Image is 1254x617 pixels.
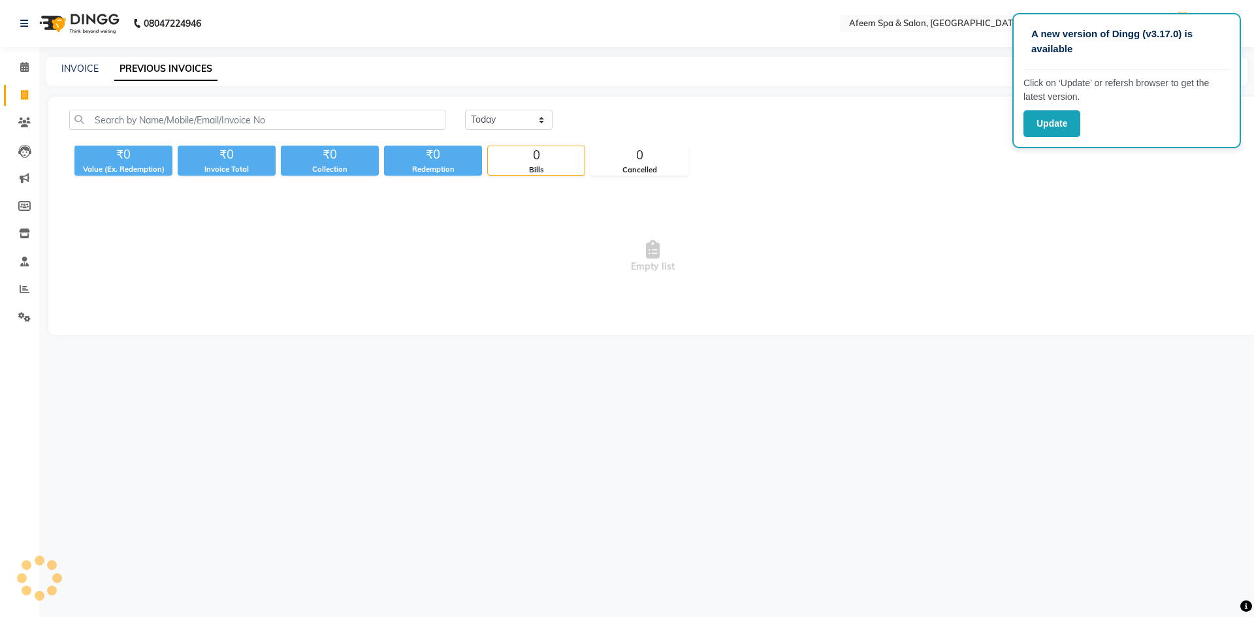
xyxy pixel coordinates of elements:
div: Cancelled [591,165,688,176]
a: PREVIOUS INVOICES [114,57,217,81]
p: Click on ‘Update’ or refersh browser to get the latest version. [1023,76,1230,104]
div: 0 [591,146,688,165]
div: Value (Ex. Redemption) [74,164,172,175]
div: Invoice Total [178,164,276,175]
div: ₹0 [384,146,482,164]
button: Update [1023,110,1080,137]
div: ₹0 [74,146,172,164]
p: A new version of Dingg (v3.17.0) is available [1031,27,1222,56]
input: Search by Name/Mobile/Email/Invoice No [69,110,445,130]
a: INVOICE [61,63,99,74]
div: Bills [488,165,585,176]
div: Redemption [384,164,482,175]
div: 0 [488,146,585,165]
b: 08047224946 [144,5,201,42]
div: ₹0 [178,146,276,164]
img: logo [33,5,123,42]
img: Admin [1171,12,1194,35]
div: Collection [281,164,379,175]
div: ₹0 [281,146,379,164]
span: Empty list [69,191,1236,322]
